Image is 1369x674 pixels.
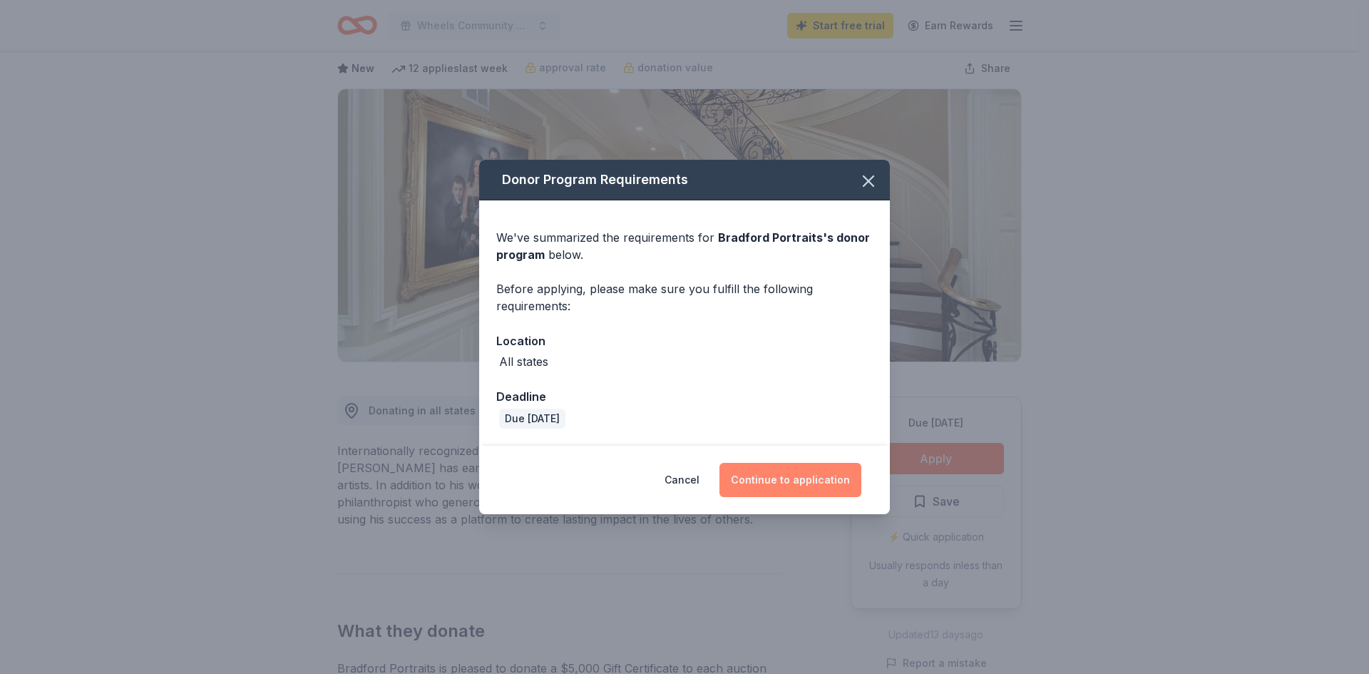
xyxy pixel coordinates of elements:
div: Location [496,332,873,350]
div: Donor Program Requirements [479,160,890,200]
div: We've summarized the requirements for below. [496,229,873,263]
button: Cancel [665,463,699,497]
div: Due [DATE] [499,409,565,429]
div: Before applying, please make sure you fulfill the following requirements: [496,280,873,315]
div: Deadline [496,387,873,406]
button: Continue to application [719,463,861,497]
div: All states [499,353,548,370]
